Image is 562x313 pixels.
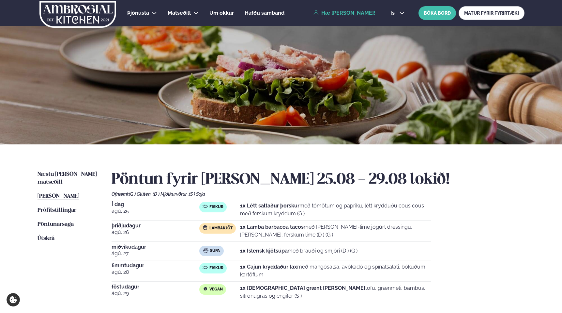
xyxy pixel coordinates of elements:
[245,9,284,17] a: Hafðu samband
[209,266,223,271] span: Fiskur
[240,202,431,218] p: með tómötum og papriku, létt krydduðu cous cous með ferskum kryddum (G )
[38,193,79,199] span: [PERSON_NAME]
[38,206,76,214] a: Prófílstillingar
[240,203,299,209] strong: 1x Létt saltaður þorskur
[129,191,153,197] span: (G ) Glúten ,
[390,10,397,16] span: is
[209,226,233,231] span: Lambakjöt
[240,223,431,239] p: með [PERSON_NAME]-lime jógúrt dressingu, [PERSON_NAME], ferskum lime (D ) (G )
[240,264,297,270] strong: 1x Cajun kryddaður lax
[112,171,524,189] h2: Pöntun fyrir [PERSON_NAME] 25.08 - 29.08 lokið!
[189,191,205,197] span: (S ) Soja
[168,10,191,16] span: Matseðill
[203,204,208,209] img: fish.svg
[112,228,199,236] span: ágú. 26
[127,9,149,17] a: Þjónusta
[240,263,431,279] p: með mangósalsa, avókadó og spínatsalati, bökuðum kartöflum
[38,235,54,242] a: Útskrá
[38,222,74,227] span: Pöntunarsaga
[203,286,208,291] img: Vegan.svg
[112,244,199,250] span: miðvikudagur
[38,171,99,186] a: Næstu [PERSON_NAME] matseðill
[112,223,199,228] span: þriðjudagur
[245,10,284,16] span: Hafðu samband
[38,192,79,200] a: [PERSON_NAME]
[240,247,357,255] p: með brauði og smjöri (D ) (G )
[39,1,117,28] img: logo
[112,263,199,268] span: fimmtudagur
[418,6,456,20] button: BÓKA BORÐ
[168,9,191,17] a: Matseðill
[38,221,74,228] a: Pöntunarsaga
[209,9,234,17] a: Um okkur
[38,172,97,185] span: Næstu [PERSON_NAME] matseðill
[127,10,149,16] span: Þjónusta
[210,248,220,254] span: Súpa
[209,287,223,292] span: Vegan
[459,6,524,20] a: MATUR FYRIR FYRIRTÆKI
[112,202,199,207] span: Í dag
[38,236,54,241] span: Útskrá
[153,191,189,197] span: (D ) Mjólkurvörur ,
[209,205,223,210] span: Fiskur
[112,289,199,297] span: ágú. 29
[112,207,199,215] span: ágú. 25
[240,284,431,300] p: tofu, grænmeti, bambus, sítrónugras og engifer (S )
[385,10,410,16] button: is
[112,250,199,257] span: ágú. 27
[240,224,304,230] strong: 1x Lamba barbacoa tacos
[112,191,524,197] div: Ofnæmi:
[240,285,365,291] strong: 1x [DEMOGRAPHIC_DATA] grænt [PERSON_NAME]
[7,293,20,306] a: Cookie settings
[38,207,76,213] span: Prófílstillingar
[203,248,208,253] img: soup.svg
[209,10,234,16] span: Um okkur
[203,265,208,270] img: fish.svg
[313,10,375,16] a: Hæ [PERSON_NAME]!
[112,268,199,276] span: ágú. 28
[240,248,288,254] strong: 1x Íslensk kjötsúpa
[203,225,208,230] img: Lamb.svg
[112,284,199,289] span: föstudagur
